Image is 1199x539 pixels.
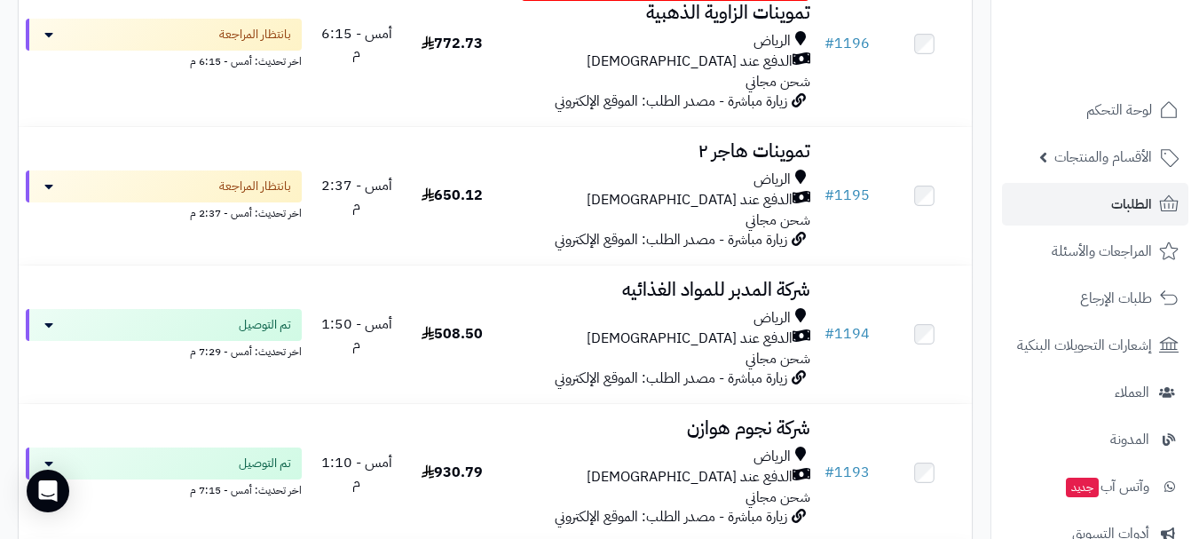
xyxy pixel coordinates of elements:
[1002,371,1188,414] a: العملاء
[1002,89,1188,131] a: لوحة التحكم
[1080,286,1152,311] span: طلبات الإرجاع
[587,190,793,210] span: الدفع عند [DEMOGRAPHIC_DATA]
[26,202,302,221] div: اخر تحديث: أمس - 2:37 م
[1115,380,1149,405] span: العملاء
[321,23,392,65] span: أمس - 6:15 م
[1002,465,1188,508] a: وآتس آبجديد
[321,313,392,355] span: أمس - 1:50 م
[1110,427,1149,452] span: المدونة
[422,33,483,54] span: 772.73
[1052,239,1152,264] span: المراجعات والأسئلة
[587,329,793,349] span: الدفع عند [DEMOGRAPHIC_DATA]
[1086,98,1152,123] span: لوحة التحكم
[824,462,834,483] span: #
[824,323,870,345] a: #1194
[507,141,810,162] h3: تموينات هاجر ٢
[1064,474,1149,499] span: وآتس آب
[745,71,810,92] span: شحن مجاني
[1054,145,1152,170] span: الأقسام والمنتجات
[745,210,810,231] span: شحن مجاني
[824,185,834,206] span: #
[753,447,791,467] span: الرياض
[507,3,810,23] h3: تموينات الزاوية الذهبية
[26,51,302,69] div: اخر تحديث: أمس - 6:15 م
[824,462,870,483] a: #1193
[1111,192,1152,217] span: الطلبات
[555,91,787,112] span: زيارة مباشرة - مصدر الطلب: الموقع الإلكتروني
[321,175,392,217] span: أمس - 2:37 م
[1002,230,1188,273] a: المراجعات والأسئلة
[507,280,810,300] h3: شركة المدبر للمواد الغذائيه
[219,178,291,195] span: بانتظار المراجعة
[587,52,793,72] span: الدفع عند [DEMOGRAPHIC_DATA]
[1017,333,1152,358] span: إشعارات التحويلات البنكية
[753,308,791,329] span: الرياض
[555,368,787,389] span: زيارة مباشرة - مصدر الطلب: الموقع الإلكتروني
[422,323,483,345] span: 508.50
[1002,277,1188,320] a: طلبات الإرجاع
[555,506,787,527] span: زيارة مباشرة - مصدر الطلب: الموقع الإلكتروني
[422,185,483,206] span: 650.12
[26,341,302,360] div: اخر تحديث: أمس - 7:29 م
[1002,324,1188,367] a: إشعارات التحويلات البنكية
[26,480,302,498] div: اخر تحديث: أمس - 7:15 م
[824,33,870,54] a: #1196
[824,33,834,54] span: #
[422,462,483,483] span: 930.79
[555,229,787,250] span: زيارة مباشرة - مصدر الطلب: الموقع الإلكتروني
[1002,418,1188,461] a: المدونة
[753,170,791,190] span: الرياض
[824,323,834,345] span: #
[507,418,810,439] h3: شركة نجوم هوازن
[753,31,791,52] span: الرياض
[745,487,810,508] span: شحن مجاني
[824,185,870,206] a: #1195
[587,467,793,487] span: الدفع عند [DEMOGRAPHIC_DATA]
[321,452,392,494] span: أمس - 1:10 م
[1078,50,1182,87] img: logo-2.png
[27,470,69,512] div: Open Intercom Messenger
[1002,183,1188,226] a: الطلبات
[239,455,291,472] span: تم التوصيل
[219,26,291,44] span: بانتظار المراجعة
[745,348,810,369] span: شحن مجاني
[239,316,291,334] span: تم التوصيل
[1066,478,1099,497] span: جديد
